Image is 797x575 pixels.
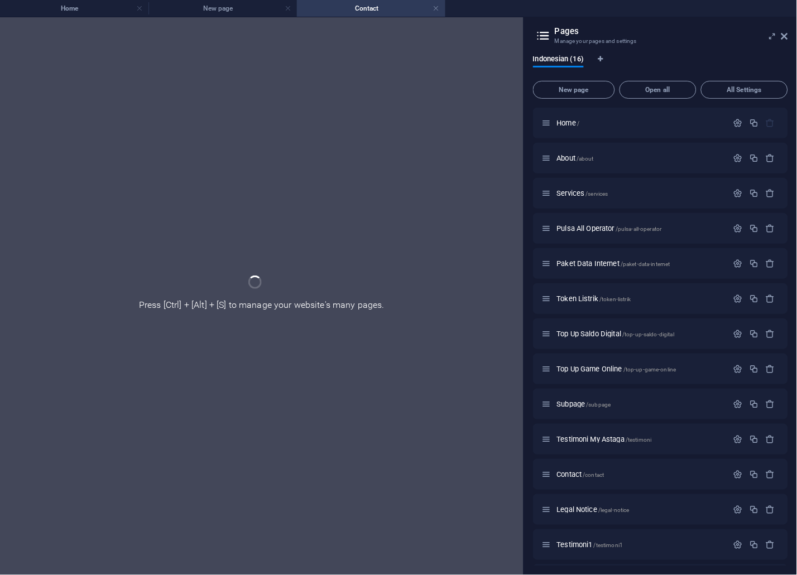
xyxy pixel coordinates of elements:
[554,295,728,302] div: Token Listrik/token-listrik
[766,118,776,128] div: The startpage cannot be deleted
[554,365,728,373] div: Top Up Game Online/top-up-game-online
[750,470,759,479] div: Duplicate
[557,119,580,127] span: Click to open page
[297,2,445,15] h4: Contact
[766,364,776,374] div: Remove
[533,81,615,99] button: New page
[766,294,776,303] div: Remove
[750,434,759,444] div: Duplicate
[733,434,743,444] div: Settings
[750,118,759,128] div: Duplicate
[554,225,728,232] div: Pulsa All Operator/pulsa-all-operator
[554,154,728,162] div: About/about
[554,190,728,197] div: Services/services
[750,153,759,163] div: Duplicate
[577,156,594,162] span: /about
[557,294,631,303] span: Click to open page
[623,331,675,337] span: /top-up-saldo-digital
[594,542,624,548] span: /testimoni1
[554,436,728,443] div: Testimoni My Astaga/testimoni
[554,119,728,127] div: Home/
[766,329,776,339] div: Remove
[554,506,728,513] div: Legal Notice/legal-notice
[766,153,776,163] div: Remove
[733,294,743,303] div: Settings
[733,224,743,233] div: Settings
[620,81,697,99] button: Open all
[616,226,662,232] span: /pulsa-all-operator
[733,470,743,479] div: Settings
[557,330,675,338] span: Click to open page
[750,399,759,409] div: Duplicate
[554,541,728,548] div: Testimoni1/testimoni1
[766,434,776,444] div: Remove
[538,86,610,93] span: New page
[557,224,662,233] span: Click to open page
[557,435,652,443] span: Click to open page
[554,471,728,478] div: Contact/contact
[557,470,604,479] span: Click to open page
[600,296,631,302] span: /token-listrik
[621,261,671,267] span: /paket-data-internet
[766,224,776,233] div: Remove
[766,189,776,198] div: Remove
[766,505,776,514] div: Remove
[733,118,743,128] div: Settings
[557,365,676,373] span: Click to open page
[733,505,743,514] div: Settings
[766,399,776,409] div: Remove
[583,472,604,478] span: /contact
[557,505,630,514] span: Click to open page
[701,81,788,99] button: All Settings
[554,330,728,337] div: Top Up Saldo Digital/top-up-saldo-digital
[750,540,759,549] div: Duplicate
[750,505,759,514] div: Duplicate
[750,364,759,374] div: Duplicate
[766,540,776,549] div: Remove
[733,153,743,163] div: Settings
[750,259,759,268] div: Duplicate
[555,36,766,46] h3: Manage your pages and settings
[750,224,759,233] div: Duplicate
[750,294,759,303] div: Duplicate
[733,189,743,198] div: Settings
[733,329,743,339] div: Settings
[586,191,608,197] span: /services
[766,259,776,268] div: Remove
[599,507,630,513] span: /legal-notice
[557,154,594,162] span: Click to open page
[533,52,584,68] span: Indonesian (16)
[626,437,652,443] span: /testimoni
[733,364,743,374] div: Settings
[733,540,743,549] div: Settings
[750,329,759,339] div: Duplicate
[587,402,611,408] span: /subpage
[733,399,743,409] div: Settings
[624,366,677,373] span: /top-up-game-online
[148,2,297,15] h4: New page
[533,55,788,76] div: Language Tabs
[706,86,783,93] span: All Settings
[733,259,743,268] div: Settings
[557,540,623,549] span: Click to open page
[766,470,776,479] div: Remove
[554,260,728,267] div: Paket Data Internet/paket-data-internet
[557,189,608,197] span: Click to open page
[554,400,728,408] div: Subpage/subpage
[578,120,580,127] span: /
[557,259,670,268] span: Click to open page
[750,189,759,198] div: Duplicate
[557,400,611,408] span: Click to open page
[625,86,692,93] span: Open all
[555,26,788,36] h2: Pages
